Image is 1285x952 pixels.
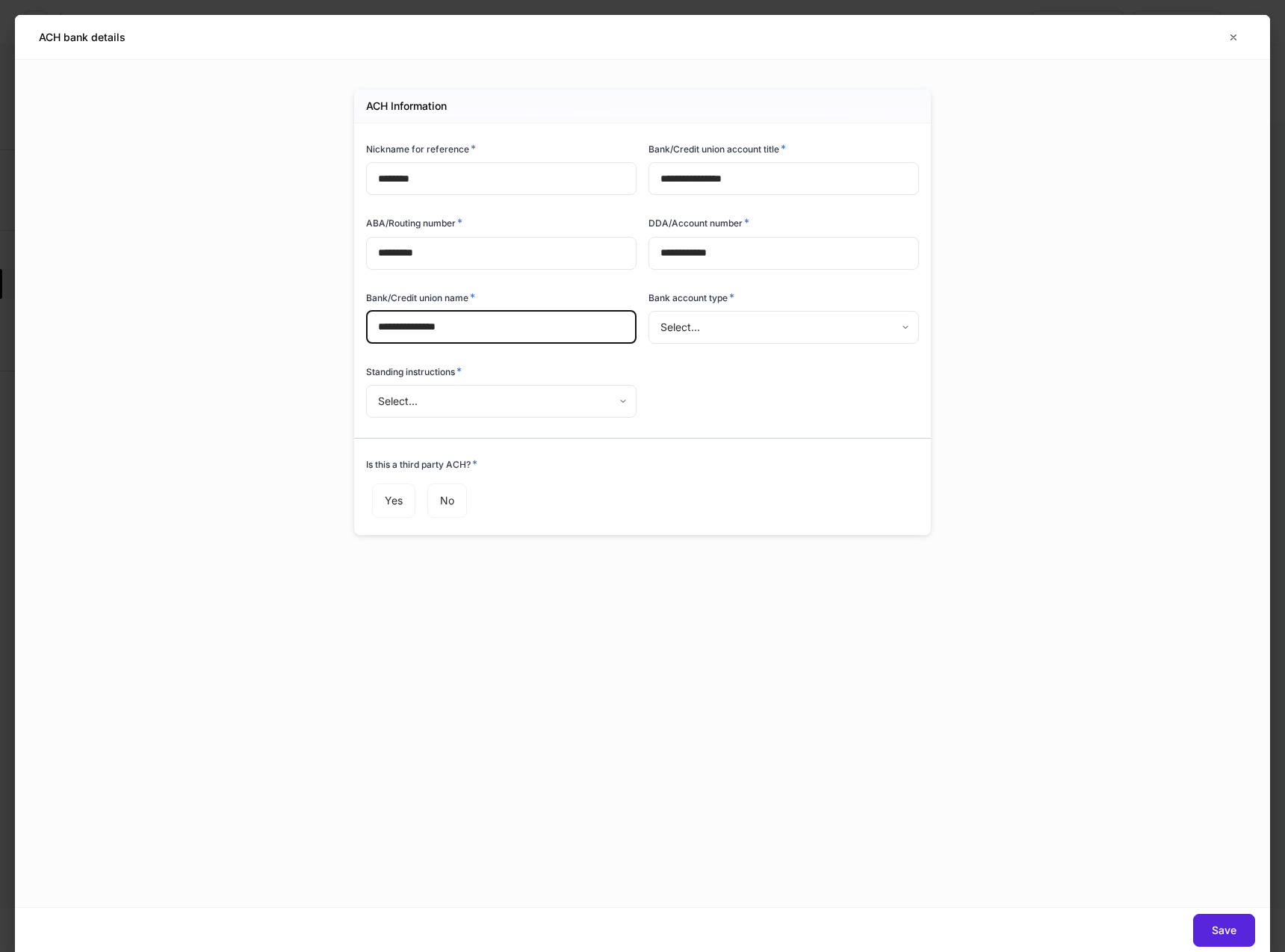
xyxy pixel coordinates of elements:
[39,30,126,45] h5: ACH bank details
[366,290,475,305] h6: Bank/Credit union name
[648,290,734,305] h6: Bank account type
[366,99,447,114] h5: ACH Information
[1193,914,1255,947] button: Save
[366,457,477,472] h6: Is this a third party ACH?
[648,141,786,156] h6: Bank/Credit union account title
[366,141,476,156] h6: Nickname for reference
[648,215,749,230] h6: DDA/Account number
[366,215,462,230] h6: ABA/Routing number
[648,311,918,344] div: Select...
[366,364,462,379] h6: Standing instructions
[366,385,636,418] div: Select...
[1212,925,1236,936] div: Save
